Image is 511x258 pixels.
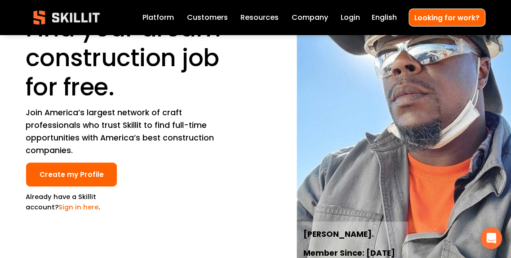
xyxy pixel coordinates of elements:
img: Skillit [26,4,107,31]
strong: [PERSON_NAME]. [303,228,374,242]
div: Open Intercom Messenger [480,227,502,249]
a: Customers [187,11,228,23]
a: Create my Profile [26,162,117,187]
h1: Find your dream construction job for free. [26,14,253,102]
p: Already have a Skillit account? . [26,192,117,213]
a: Company [291,11,328,23]
div: language picker [372,11,397,23]
span: Resources [240,12,279,23]
a: Looking for work? [409,9,485,26]
p: Join America’s largest network of craft professionals who trust Skillit to find full-time opportu... [26,107,234,157]
a: folder dropdown [240,11,279,23]
a: Platform [142,11,174,23]
span: English [372,12,397,23]
a: Login [341,11,360,23]
a: Sign in here [58,203,98,212]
